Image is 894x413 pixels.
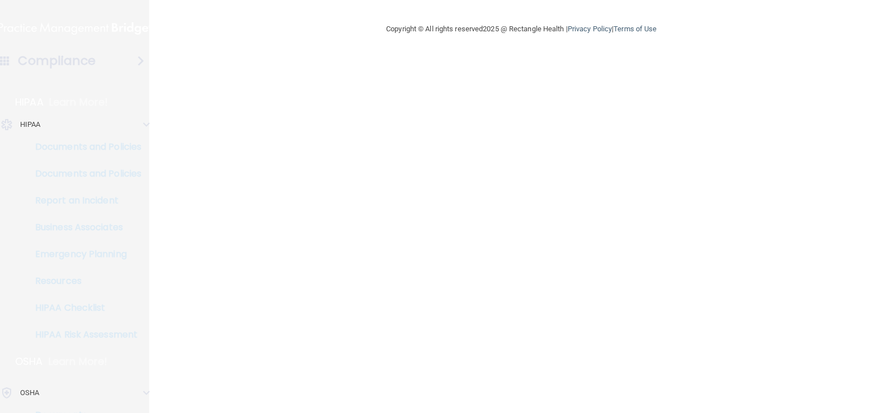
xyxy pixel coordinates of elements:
p: HIPAA [20,118,41,131]
p: Learn More! [49,96,108,109]
p: Emergency Planning [7,249,160,260]
p: Report an Incident [7,195,160,206]
p: OSHA [20,386,39,400]
h4: Compliance [18,53,96,69]
p: Documents and Policies [7,168,160,179]
p: Documents and Policies [7,141,160,153]
p: Learn More! [49,355,108,368]
p: HIPAA Checklist [7,302,160,314]
p: HIPAA Risk Assessment [7,329,160,340]
p: Resources [7,276,160,287]
div: Copyright © All rights reserved 2025 @ Rectangle Health | | [317,11,725,47]
a: Privacy Policy [568,25,612,33]
p: OSHA [15,355,43,368]
p: Business Associates [7,222,160,233]
a: Terms of Use [614,25,657,33]
p: HIPAA [15,96,44,109]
